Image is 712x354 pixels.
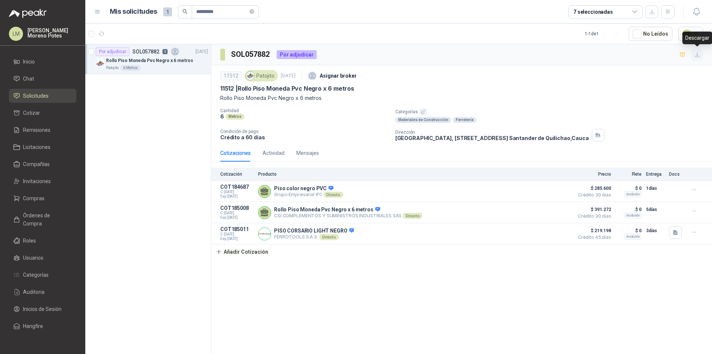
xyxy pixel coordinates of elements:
p: $ 0 [616,226,642,235]
div: Actividad [263,149,284,157]
p: [GEOGRAPHIC_DATA], [STREET_ADDRESS] Santander de Quilichao , Cauca [395,135,589,141]
span: Remisiones [23,126,50,134]
span: Compras [23,194,44,202]
span: Roles [23,237,36,245]
button: No Leídos [629,27,672,41]
span: Exp: [DATE] [220,194,254,199]
div: 1 - 1 de 1 [585,28,623,40]
h1: Mis solicitudes [110,6,157,17]
span: Órdenes de Compra [23,211,69,228]
p: Producto [258,172,570,177]
a: Cotizar [9,106,76,120]
div: Directo [323,192,343,198]
p: Cotización [220,172,254,177]
span: Compañías [23,160,50,168]
span: Chat [23,75,34,83]
div: 6 Metros [120,65,141,71]
a: Usuarios [9,251,76,265]
img: Company Logo [246,72,254,80]
div: LM [9,27,23,41]
div: Directo [403,213,422,219]
a: Remisiones [9,123,76,137]
div: Materiales de Construcción [395,117,451,123]
p: COT184687 [220,184,254,190]
span: close-circle [250,8,254,15]
span: Auditoria [23,288,44,296]
div: Incluido [624,191,642,197]
p: 1 días [646,184,665,193]
div: 11512 [220,71,242,80]
span: Licitaciones [23,143,50,151]
p: Crédito a 60 días [220,134,389,140]
p: PISO CORSARIO LIGHT NEGRO [274,228,354,234]
p: $ 0 [616,184,642,193]
span: Crédito 30 días [574,193,611,197]
a: Por adjudicarSOL0578823[DATE] Company LogoRollo Piso Moneda Pvc Negro x 6 metrosPatojito6 Metros [85,44,211,74]
div: Metros [225,114,244,120]
p: Dirección [395,130,589,135]
a: Compras [9,191,76,205]
a: Roles [9,234,76,248]
a: Categorías [9,268,76,282]
div: Incluido [624,212,642,218]
p: SOL057882 [132,49,159,54]
a: Inicio [9,55,76,69]
span: $ 285.600 [574,184,611,193]
div: Ferretería [453,117,477,123]
span: Inicios de Sesión [23,305,62,313]
h3: SOL057882 [231,49,271,60]
span: Inicio [23,58,35,66]
img: Company Logo [96,59,105,68]
span: close-circle [250,9,254,14]
p: 11512 | Rollo Piso Moneda Pvc Negro x 6 metros [220,85,354,92]
p: CSI COMPLEMENTOS Y SUMINISTROS INDUSTRIALES SAS [274,213,422,219]
div: Incluido [624,234,642,240]
p: Patojito [106,65,119,71]
a: Licitaciones [9,140,76,154]
p: Rollo Piso Moneda Pvc Negro x 6 metros [274,207,422,213]
p: 5 días [646,205,665,214]
span: 1 [163,7,172,16]
span: C: [DATE] [220,211,254,215]
span: Usuarios [23,254,43,262]
span: Crédito 45 días [574,235,611,240]
a: Chat [9,72,76,86]
p: [PERSON_NAME] Moreno Potes [27,28,76,38]
span: search [182,9,188,14]
p: Docs [669,172,684,177]
button: 14 [678,27,703,41]
span: Invitaciones [23,177,51,185]
p: 3 días [646,226,665,235]
a: Hangfire [9,319,76,333]
p: Rollo Piso Moneda Pvc Negro x 6 metros [220,94,703,102]
span: C: [DATE] [220,190,254,194]
p: Condición de pago [220,129,389,134]
p: Precio [574,172,611,177]
p: Flete [616,172,642,177]
p: Entrega [646,172,665,177]
button: Añadir Cotización [211,244,272,259]
p: Grupo Empresarial IFC [274,192,343,198]
p: 6 [220,113,224,120]
div: Por adjudicar [277,50,317,59]
span: Categorías [23,271,49,279]
p: Rollo Piso Moneda Pvc Negro x 6 metros [106,57,193,64]
p: Asignar broker [320,72,357,80]
p: 3 [162,49,168,54]
div: 7 seleccionadas [573,8,613,16]
p: Piso color negro PVC [274,185,343,192]
div: Directo [319,234,339,240]
div: Mensajes [296,149,319,157]
p: Cantidad [220,108,389,113]
img: Company Logo [258,228,271,240]
span: $ 219.198 [574,226,611,235]
div: Cotizaciones [220,149,251,157]
a: Órdenes de Compra [9,208,76,231]
span: Hangfire [23,322,43,330]
p: COT185008 [220,205,254,211]
span: $ 391.272 [574,205,611,214]
a: Invitaciones [9,174,76,188]
span: Exp: [DATE] [220,237,254,241]
span: Solicitudes [23,92,49,100]
a: Solicitudes [9,89,76,103]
